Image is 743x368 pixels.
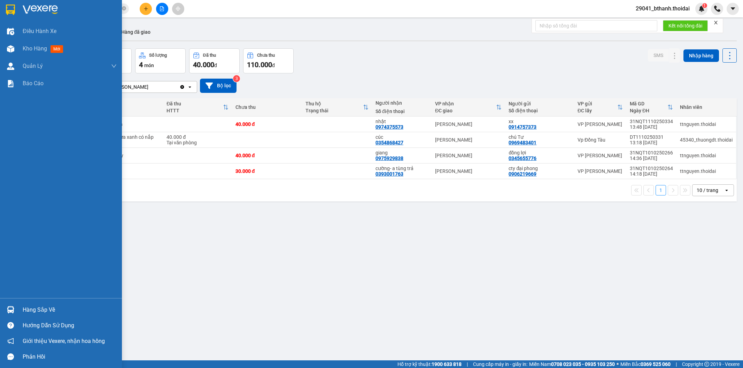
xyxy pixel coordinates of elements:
div: cúc [376,134,428,140]
div: ttnguyen.thoidai [680,153,733,158]
div: 0975929838 [376,155,403,161]
div: [PERSON_NAME] [111,83,148,90]
div: 0969483401 [509,140,536,145]
span: đ [272,63,275,68]
button: Nhập hàng [683,49,719,62]
div: cường- a tùng trả [376,166,428,171]
span: 1 [703,3,706,8]
div: Ngày ĐH [630,108,667,113]
strong: 0708 023 035 - 0935 103 250 [551,361,615,367]
input: Nhập số tổng đài [535,20,657,31]
span: 40.000 [193,61,214,69]
div: 13:18 [DATE] [630,140,673,145]
button: caret-down [727,3,739,15]
div: 31NQT1010250264 [630,166,673,171]
span: caret-down [730,6,736,12]
div: 0974375573 [376,124,403,130]
button: Số lượng4món [135,48,186,73]
div: Hướng dẫn sử dụng [23,320,117,331]
div: Nhân viên [680,104,733,110]
div: ttnguyen.thoidai [680,121,733,127]
div: đồng lợi [509,150,571,155]
div: VP [PERSON_NAME] [578,168,623,174]
span: close-circle [122,6,126,10]
th: Toggle SortBy [302,98,372,117]
div: VP nhận [435,101,496,106]
div: 31NQT1110250334 [630,119,673,124]
div: VP [PERSON_NAME] [578,153,623,158]
img: warehouse-icon [7,63,14,70]
div: Trạng thái [305,108,363,113]
div: chú Tư [509,134,571,140]
div: Số điện thoại [509,108,571,113]
div: 0354868427 [376,140,403,145]
div: VP gửi [578,101,617,106]
div: 40.000 đ [235,121,299,127]
div: [PERSON_NAME] [435,168,502,174]
div: Người nhận [376,100,428,106]
span: 29041_bthanh.thoidai [630,4,695,13]
div: 30.000 đ [235,168,299,174]
div: 14:36 [DATE] [630,155,673,161]
th: Toggle SortBy [626,98,676,117]
div: 45340_thuongdt.thoidai [680,137,733,143]
div: Tên món [100,101,160,106]
div: 14:18 [DATE] [630,171,673,177]
button: SMS [648,49,669,62]
button: Đã thu40.000đ [189,48,240,73]
span: aim [176,6,180,11]
span: Miền Bắc [620,360,671,368]
span: message [7,353,14,360]
span: Kết nối tổng đài [668,22,702,30]
div: 0345655776 [509,155,536,161]
span: Điều hành xe [23,27,56,35]
button: file-add [156,3,168,15]
span: question-circle [7,322,14,329]
span: đ [214,63,217,68]
div: Số điện thoại [376,109,428,114]
div: [PERSON_NAME] [435,121,502,127]
span: Giới thiệu Vexere, nhận hoa hồng [23,337,105,345]
div: xx [509,119,571,124]
img: icon-new-feature [698,6,705,12]
img: solution-icon [7,80,14,87]
span: Miền Nam [529,360,615,368]
div: Số lượng [149,53,167,58]
svg: open [187,84,193,90]
div: thùng giấy [100,153,160,158]
button: plus [140,3,152,15]
span: 4 [139,61,143,69]
span: | [676,360,677,368]
div: 13:48 [DATE] [630,124,673,130]
div: thùng nhựa xanh có nắp đậy [100,134,160,145]
div: HTTT [167,108,223,113]
span: mới [51,45,63,53]
span: Quản Lý [23,62,43,70]
div: Đã thu [203,53,216,58]
div: giang [376,150,428,155]
div: Tại văn phòng [167,140,229,145]
input: Selected Lý Nhân. [149,83,150,90]
div: cty đại phong [509,166,571,171]
span: down [111,63,117,69]
div: ĐC giao [435,108,496,113]
span: Cung cấp máy in - giấy in: [473,360,527,368]
span: notification [7,338,14,344]
svg: Clear value [179,84,185,90]
div: 31NQT1010250266 [630,150,673,155]
span: Kho hàng [23,45,47,52]
div: Chưa thu [235,104,299,110]
sup: 3 [233,75,240,82]
img: warehouse-icon [7,45,14,53]
div: 0906219669 [509,171,536,177]
span: ⚪️ [617,363,619,366]
div: ttnguyen.thoidai [680,168,733,174]
svg: open [724,187,729,193]
span: close-circle [122,6,126,12]
div: Thu hộ [305,101,363,106]
img: logo-vxr [6,5,15,15]
div: 0393001763 [376,171,403,177]
img: warehouse-icon [7,306,14,313]
div: 40.000 đ [235,153,299,158]
th: Toggle SortBy [574,98,626,117]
